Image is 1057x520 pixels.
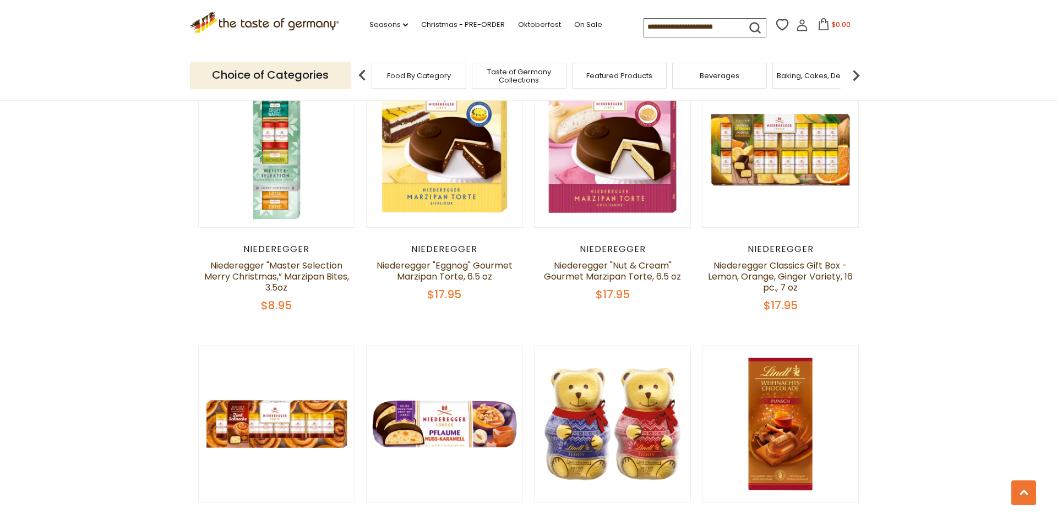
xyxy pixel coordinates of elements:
img: Niederegger Classics Gift Box -Lemon, Orange, Ginger Variety, 16 pc., 7 oz [702,72,858,228]
a: Taste of Germany Collections [475,68,563,84]
span: $0.00 [832,20,851,29]
div: Niederegger [366,244,523,255]
a: Niederegger "Master Selection Merry Christmas,” Marzipan Bites, 3.5oz [204,259,349,294]
img: Niederegger "Nut & Cream" Gourmet Marzipan Torte, 6.5 oz [535,72,690,228]
a: Christmas - PRE-ORDER [421,19,505,31]
a: Seasons [369,19,408,31]
a: Oktoberfest [518,19,561,31]
img: Niederegger "Classics" Cinnamon Roll Flavored Marzipan Pralines in Gift Box, 8pc, 100g [199,346,355,502]
div: Niederegger [534,244,691,255]
a: On Sale [574,19,602,31]
img: Lindt "Weinachts Punsch” Filled Chocolate Bar, 3.5 oz (100g) [702,346,858,502]
div: Niederegger [702,244,859,255]
a: Food By Category [387,72,451,80]
img: previous arrow [351,64,373,86]
span: $17.95 [427,287,461,302]
a: Niederegger "Eggnog" Gourmet Marzipan Torte, 6.5 oz [377,259,513,283]
a: Baking, Cakes, Desserts [777,72,862,80]
a: Beverages [700,72,739,80]
img: Niederegger "Eggnog" Gourmet Marzipan Torte, 6.5 oz [367,72,522,228]
a: Niederegger "Nut & Cream" Gourmet Marzipan Torte, 6.5 oz [544,259,681,283]
span: $8.95 [261,298,292,313]
img: Niederegger Dark Chocolate Covered Marzipan Loaf - Plum Nut Caramel, 4.4 oz [367,346,522,502]
img: Niederegger "Master Selection Merry Christmas,” Marzipan Bites, 3.5oz [199,72,355,228]
p: Choice of Categories [190,62,351,89]
img: next arrow [845,64,867,86]
div: Niederegger [198,244,355,255]
span: $17.95 [764,298,798,313]
a: Featured Products [586,72,652,80]
button: $0.00 [810,18,857,35]
span: $17.95 [596,287,630,302]
img: Lindt Chocolate Bears in Festive Sweaters, 3.5oz [535,346,690,502]
a: Niederegger Classics Gift Box -Lemon, Orange, Ginger Variety, 16 pc., 7 oz [708,259,853,294]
